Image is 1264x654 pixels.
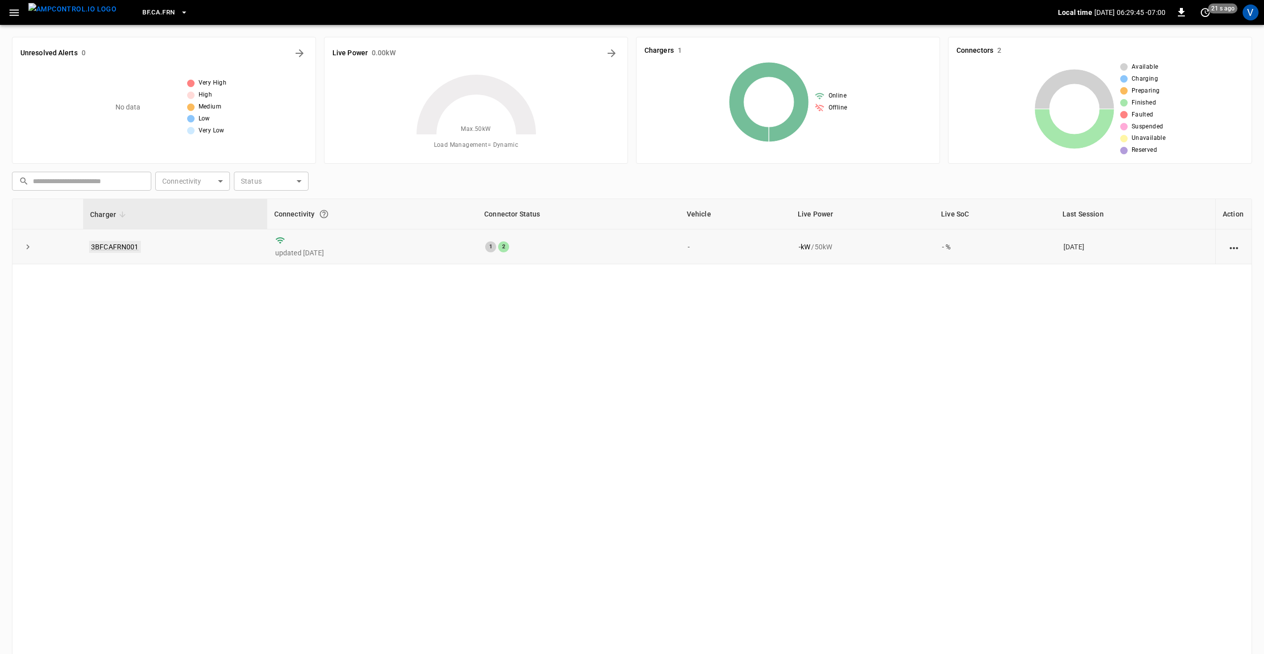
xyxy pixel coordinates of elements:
span: Finished [1132,98,1156,108]
h6: 2 [997,45,1001,56]
span: Available [1132,62,1159,72]
span: 21 s ago [1208,3,1238,13]
th: Live SoC [934,199,1055,229]
span: Load Management = Dynamic [434,140,519,150]
div: 2 [498,241,509,252]
div: / 50 kW [799,242,926,252]
th: Last Session [1055,199,1215,229]
span: Low [199,114,210,124]
p: updated [DATE] [275,248,469,258]
div: action cell options [1228,242,1240,252]
img: ampcontrol.io logo [28,3,116,15]
span: BF.CA.FRN [142,7,175,18]
div: Connectivity [274,205,470,223]
th: Live Power [791,199,934,229]
button: Energy Overview [604,45,620,61]
a: 3BFCAFRN001 [89,241,141,253]
div: 1 [485,241,496,252]
h6: Live Power [332,48,368,59]
th: Action [1215,199,1252,229]
span: Charger [90,209,129,220]
p: Local time [1058,7,1092,17]
p: No data [115,102,141,112]
h6: 1 [678,45,682,56]
span: Suspended [1132,122,1163,132]
td: - [680,229,791,264]
h6: Connectors [956,45,993,56]
div: profile-icon [1243,4,1259,20]
span: Very High [199,78,227,88]
button: set refresh interval [1197,4,1213,20]
button: expand row [20,239,35,254]
span: Very Low [199,126,224,136]
h6: Unresolved Alerts [20,48,78,59]
td: [DATE] [1055,229,1215,264]
h6: 0.00 kW [372,48,396,59]
span: Preparing [1132,86,1160,96]
button: All Alerts [292,45,308,61]
span: High [199,90,212,100]
h6: 0 [82,48,86,59]
span: Max. 50 kW [461,124,491,134]
span: Faulted [1132,110,1154,120]
span: Reserved [1132,145,1157,155]
span: Medium [199,102,221,112]
th: Connector Status [477,199,680,229]
td: - % [934,229,1055,264]
span: Unavailable [1132,133,1165,143]
button: BF.CA.FRN [138,3,192,22]
th: Vehicle [680,199,791,229]
h6: Chargers [644,45,674,56]
p: [DATE] 06:29:45 -07:00 [1094,7,1165,17]
button: Connection between the charger and our software. [315,205,333,223]
span: Offline [829,103,847,113]
span: Charging [1132,74,1158,84]
span: Online [829,91,846,101]
p: - kW [799,242,810,252]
